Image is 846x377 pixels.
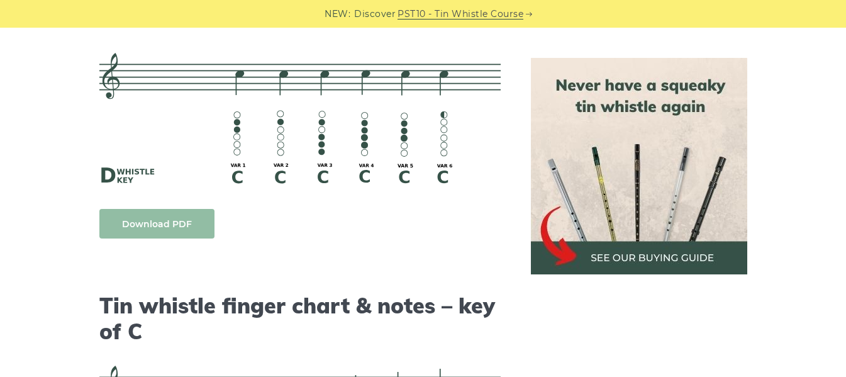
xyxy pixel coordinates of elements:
span: Discover [354,7,396,21]
img: C natural fingering on D whistle [99,53,501,184]
img: tin whistle buying guide [531,58,747,274]
span: NEW: [325,7,350,21]
a: PST10 - Tin Whistle Course [398,7,523,21]
h2: Tin whistle finger chart & notes – key of C [99,293,501,345]
a: Download PDF [99,209,214,239]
